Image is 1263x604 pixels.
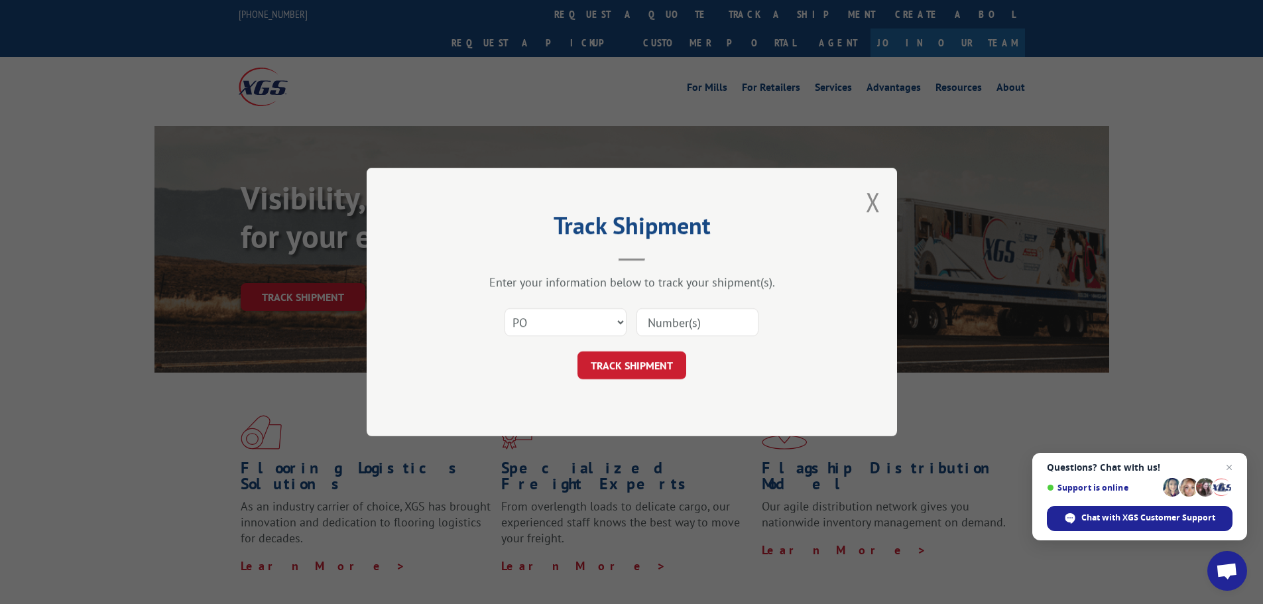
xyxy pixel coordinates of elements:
h2: Track Shipment [433,216,831,241]
div: Chat with XGS Customer Support [1047,506,1233,531]
span: Questions? Chat with us! [1047,462,1233,473]
span: Chat with XGS Customer Support [1081,512,1215,524]
button: TRACK SHIPMENT [577,351,686,379]
div: Open chat [1207,551,1247,591]
button: Close modal [866,184,880,219]
input: Number(s) [636,308,758,336]
span: Support is online [1047,483,1158,493]
span: Close chat [1221,459,1237,475]
div: Enter your information below to track your shipment(s). [433,274,831,290]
